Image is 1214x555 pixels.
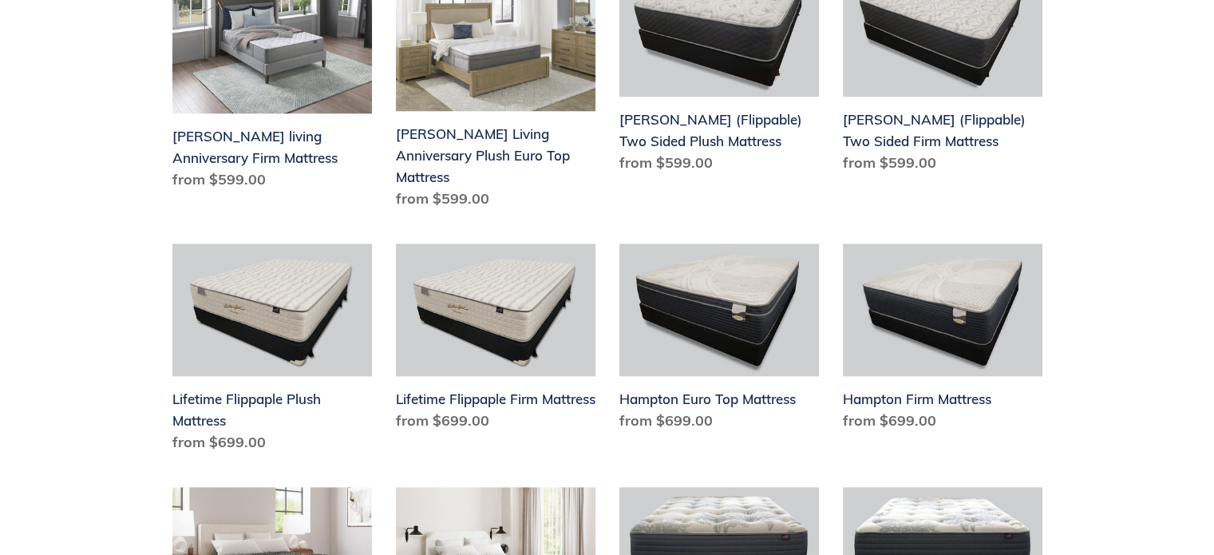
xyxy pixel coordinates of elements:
[172,244,372,460] a: Lifetime Flippaple Plush Mattress
[396,244,595,438] a: Lifetime Flippaple Firm Mattress
[619,244,819,438] a: Hampton Euro Top Mattress
[843,244,1042,438] a: Hampton Firm Mattress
